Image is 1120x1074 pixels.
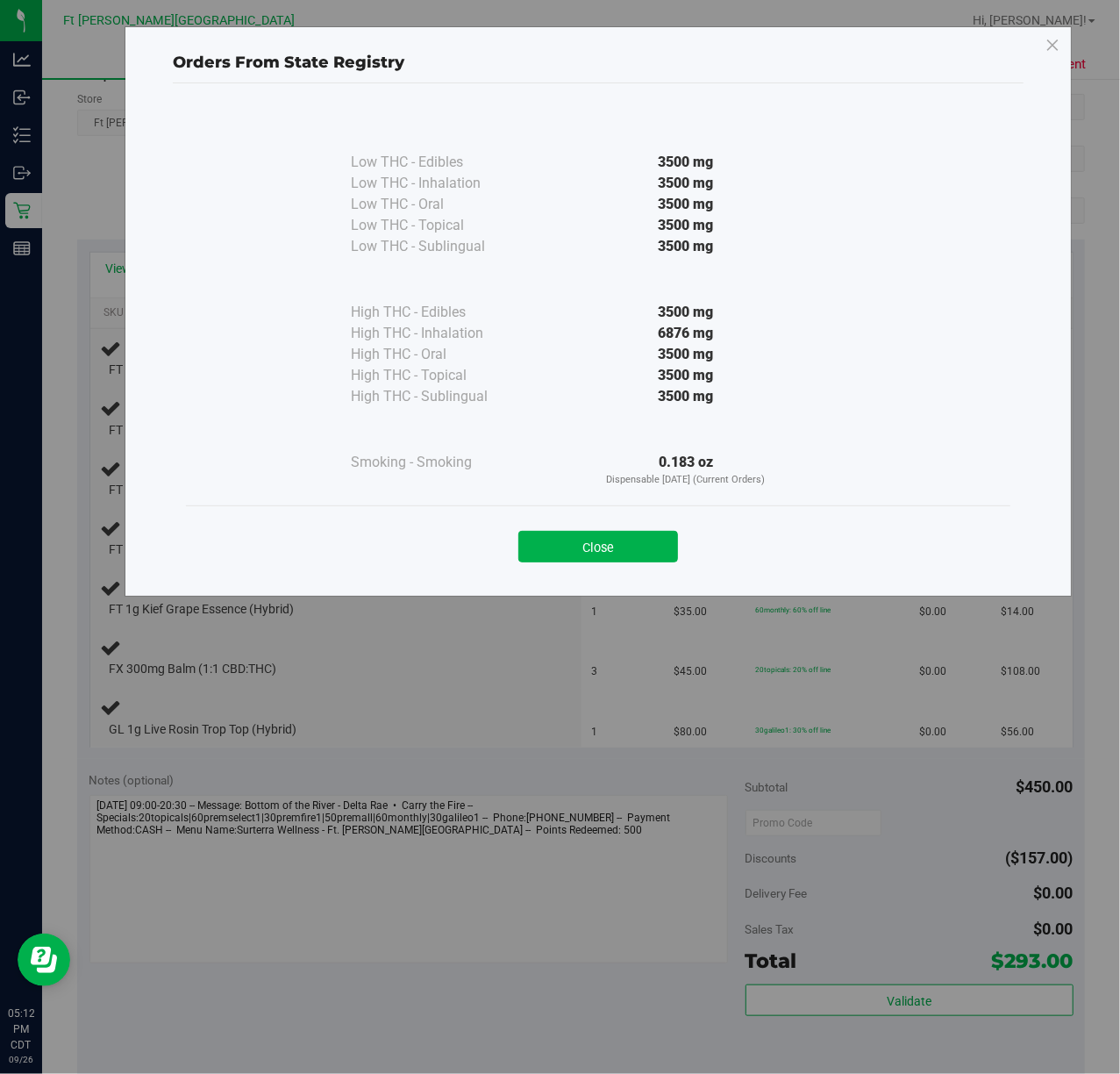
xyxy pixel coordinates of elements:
[526,344,845,365] div: 3500 mg
[526,194,845,215] div: 3500 mg
[351,386,526,407] div: High THC - Sublingual
[526,323,845,344] div: 6876 mg
[351,344,526,365] div: High THC - Oral
[526,152,845,173] div: 3500 mg
[518,531,678,562] button: Close
[351,365,526,386] div: High THC - Topical
[18,934,70,986] iframe: Resource center
[351,323,526,344] div: High THC - Inhalation
[351,152,526,173] div: Low THC - Edibles
[351,452,526,473] div: Smoking - Smoking
[526,365,845,386] div: 3500 mg
[526,473,845,488] p: Dispensable [DATE] (Current Orders)
[351,215,526,236] div: Low THC - Topical
[526,452,845,488] div: 0.183 oz
[526,215,845,236] div: 3500 mg
[526,302,845,323] div: 3500 mg
[173,53,404,72] span: Orders From State Registry
[351,194,526,215] div: Low THC - Oral
[526,236,845,257] div: 3500 mg
[351,173,526,194] div: Low THC - Inhalation
[526,173,845,194] div: 3500 mg
[526,386,845,407] div: 3500 mg
[351,236,526,257] div: Low THC - Sublingual
[351,302,526,323] div: High THC - Edibles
